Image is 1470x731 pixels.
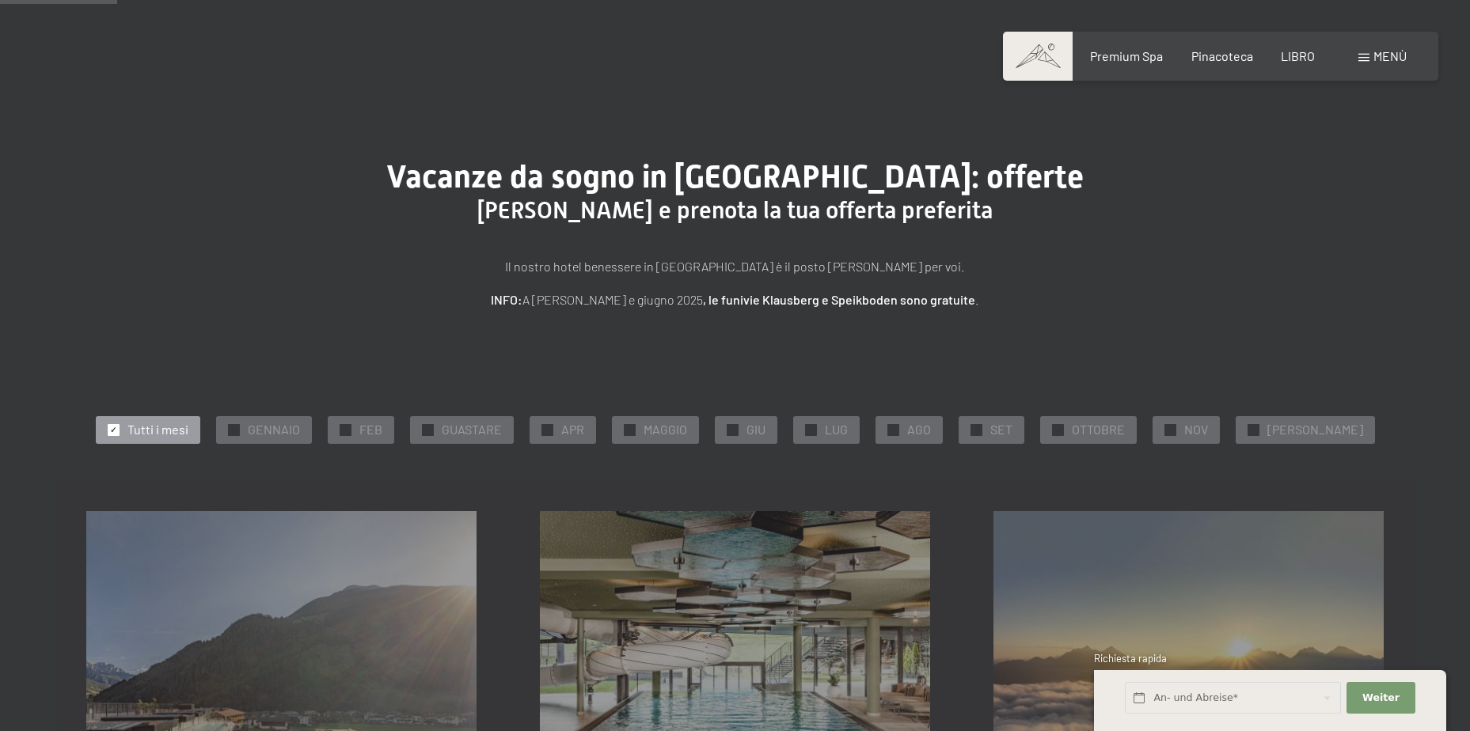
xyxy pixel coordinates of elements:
[1362,691,1400,705] span: Weiter
[807,424,814,435] span: ✓
[386,158,1084,195] span: Vacanze da sogno in [GEOGRAPHIC_DATA]: offerte
[825,421,848,438] span: LUG
[561,421,584,438] span: APR
[491,292,522,307] strong: INFO:
[544,424,550,435] span: ✓
[703,292,975,307] strong: , le funivie Klausberg e Speikboden sono gratuite
[644,421,687,438] span: MAGGIO
[248,421,300,438] span: GENNAIO
[1250,424,1256,435] span: ✓
[973,424,979,435] span: ✓
[907,421,931,438] span: AGO
[1373,48,1407,63] span: Menù
[890,424,896,435] span: ✓
[1072,421,1125,438] span: OTTOBRE
[110,424,116,435] span: ✓
[1054,424,1061,435] span: ✓
[359,421,382,438] span: FEB
[626,424,632,435] span: ✓
[1267,421,1363,438] span: [PERSON_NAME]
[340,290,1131,310] p: A [PERSON_NAME] e giugno 2025 .
[1191,48,1253,63] a: Pinacoteca
[729,424,735,435] span: ✓
[424,424,431,435] span: ✓
[442,421,502,438] span: GUASTARE
[990,421,1012,438] span: SET
[477,196,993,224] span: [PERSON_NAME] e prenota la tua offerta preferita
[1347,682,1415,714] button: Weiter
[1094,652,1167,665] span: Richiesta rapida
[1281,48,1315,63] a: LIBRO
[127,421,188,438] span: Tutti i mesi
[1090,48,1163,63] a: Premium Spa
[1167,424,1173,435] span: ✓
[1184,421,1208,438] span: NOV
[746,421,765,438] span: GIU
[230,424,237,435] span: ✓
[340,256,1131,277] p: Il nostro hotel benessere in [GEOGRAPHIC_DATA] è il posto [PERSON_NAME] per voi.
[342,424,348,435] span: ✓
